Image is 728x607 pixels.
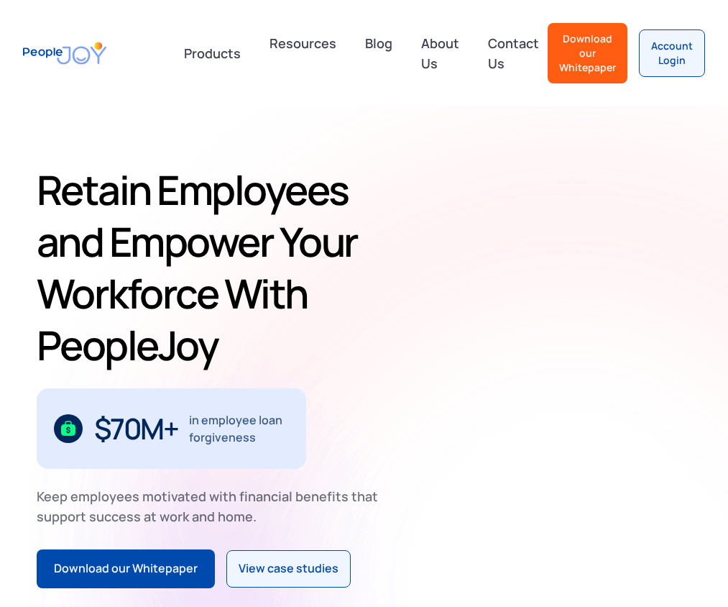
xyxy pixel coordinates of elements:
h1: Retain Employees and Empower Your Workforce With PeopleJoy [37,164,377,371]
div: Download our Whitepaper [54,560,198,578]
a: Blog [356,27,401,79]
div: $70M+ [94,417,178,440]
div: Download our Whitepaper [559,32,616,75]
a: Contact Us [479,27,548,79]
div: Products [175,39,249,68]
a: home [23,33,106,73]
div: View case studies [239,560,338,578]
div: 1 / 3 [37,388,306,469]
a: View case studies [226,550,351,588]
a: Download our Whitepaper [37,549,215,588]
a: Download our Whitepaper [548,23,627,83]
a: Resources [261,27,345,79]
div: Keep employees motivated with financial benefits that support success at work and home. [37,486,390,526]
div: in employee loan forgiveness [189,411,289,446]
a: About Us [413,27,468,79]
div: Account Login [651,39,693,68]
a: Account Login [639,29,705,77]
